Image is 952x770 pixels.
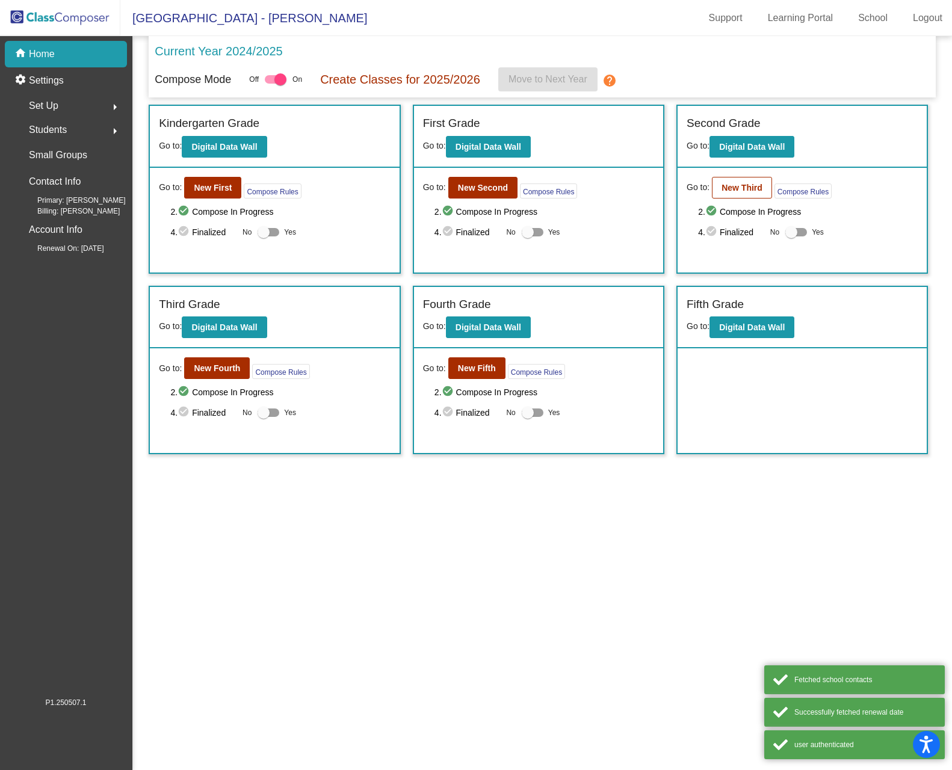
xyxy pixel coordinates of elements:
[442,225,456,239] mat-icon: check_circle
[159,115,259,132] label: Kindergarten Grade
[252,364,309,379] button: Compose Rules
[249,74,259,85] span: Off
[191,142,257,152] b: Digital Data Wall
[155,72,231,88] p: Compose Mode
[29,173,81,190] p: Contact Info
[155,42,282,60] p: Current Year 2024/2025
[498,67,598,91] button: Move to Next Year
[170,385,390,399] span: 2. Compose In Progress
[244,183,301,199] button: Compose Rules
[794,739,936,750] div: user authenticated
[705,225,720,239] mat-icon: check_circle
[794,707,936,718] div: Successfully fetched renewal date
[159,321,182,331] span: Go to:
[194,363,240,373] b: New Fourth
[698,225,764,239] span: 4. Finalized
[14,47,29,61] mat-icon: home
[446,136,531,158] button: Digital Data Wall
[159,296,220,313] label: Third Grade
[508,364,565,379] button: Compose Rules
[848,8,897,28] a: School
[423,181,446,194] span: Go to:
[709,316,794,338] button: Digital Data Wall
[448,357,505,379] button: New Fifth
[170,205,390,219] span: 2. Compose In Progress
[712,177,772,199] button: New Third
[194,183,232,192] b: New First
[448,177,518,199] button: New Second
[159,362,182,375] span: Go to:
[29,47,55,61] p: Home
[687,141,709,150] span: Go to:
[184,357,250,379] button: New Fourth
[320,70,480,88] p: Create Classes for 2025/2026
[29,221,82,238] p: Account Info
[14,73,29,88] mat-icon: settings
[29,97,58,114] span: Set Up
[722,183,762,192] b: New Third
[170,225,236,239] span: 4. Finalized
[508,74,587,84] span: Move to Next Year
[698,205,918,219] span: 2. Compose In Progress
[705,205,720,219] mat-icon: check_circle
[159,141,182,150] span: Go to:
[506,227,515,238] span: No
[456,142,521,152] b: Digital Data Wall
[423,321,446,331] span: Go to:
[758,8,843,28] a: Learning Portal
[284,405,296,420] span: Yes
[602,73,617,88] mat-icon: help
[170,405,236,420] span: 4. Finalized
[284,225,296,239] span: Yes
[182,136,267,158] button: Digital Data Wall
[687,181,709,194] span: Go to:
[29,122,67,138] span: Students
[903,8,952,28] a: Logout
[687,115,761,132] label: Second Grade
[434,225,501,239] span: 4. Finalized
[18,206,120,217] span: Billing: [PERSON_NAME]
[794,674,936,685] div: Fetched school contacts
[434,205,654,219] span: 2. Compose In Progress
[456,322,521,332] b: Digital Data Wall
[506,407,515,418] span: No
[108,100,122,114] mat-icon: arrow_right
[442,385,456,399] mat-icon: check_circle
[709,136,794,158] button: Digital Data Wall
[120,8,367,28] span: [GEOGRAPHIC_DATA] - [PERSON_NAME]
[434,405,501,420] span: 4. Finalized
[446,316,531,338] button: Digital Data Wall
[434,385,654,399] span: 2. Compose In Progress
[458,183,508,192] b: New Second
[423,362,446,375] span: Go to:
[442,205,456,219] mat-icon: check_circle
[178,385,192,399] mat-icon: check_circle
[458,363,496,373] b: New Fifth
[687,296,744,313] label: Fifth Grade
[774,183,832,199] button: Compose Rules
[191,322,257,332] b: Digital Data Wall
[178,405,192,420] mat-icon: check_circle
[29,73,64,88] p: Settings
[687,321,709,331] span: Go to:
[699,8,752,28] a: Support
[520,183,577,199] button: Compose Rules
[548,405,560,420] span: Yes
[178,205,192,219] mat-icon: check_circle
[178,225,192,239] mat-icon: check_circle
[243,407,252,418] span: No
[184,177,241,199] button: New First
[159,181,182,194] span: Go to:
[812,225,824,239] span: Yes
[719,322,785,332] b: Digital Data Wall
[548,225,560,239] span: Yes
[719,142,785,152] b: Digital Data Wall
[108,124,122,138] mat-icon: arrow_right
[18,243,104,254] span: Renewal On: [DATE]
[29,147,87,164] p: Small Groups
[292,74,302,85] span: On
[423,115,480,132] label: First Grade
[423,296,491,313] label: Fourth Grade
[18,195,126,206] span: Primary: [PERSON_NAME]
[243,227,252,238] span: No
